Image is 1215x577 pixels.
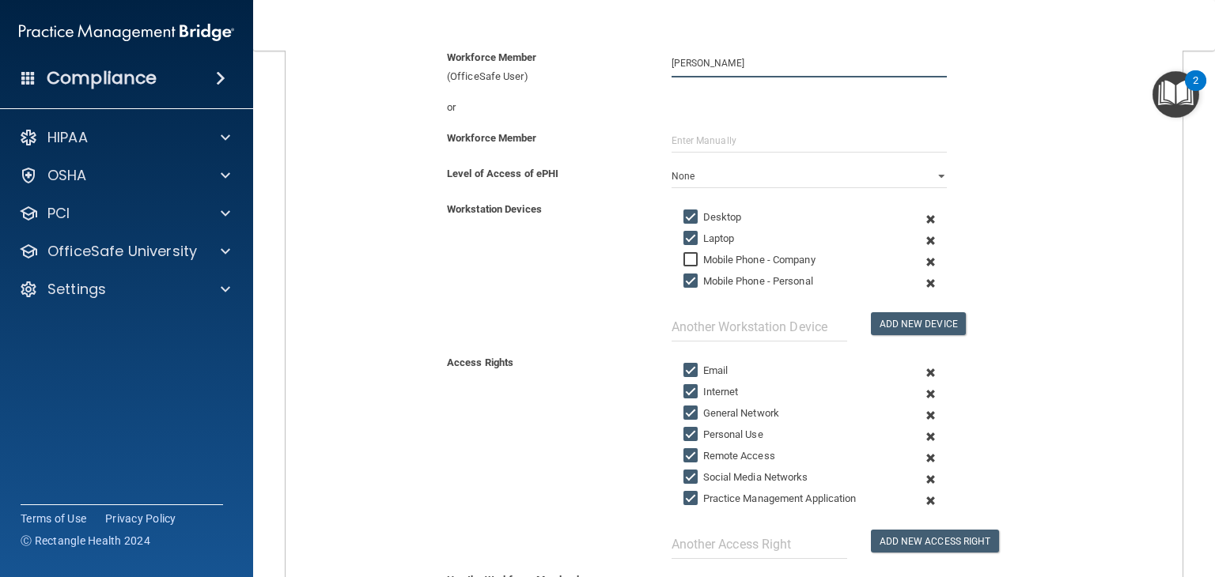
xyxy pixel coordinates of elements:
[683,361,729,380] label: Email
[672,530,847,559] input: Another Access Right
[435,48,660,86] div: (OfficeSafe User)
[447,132,537,144] b: Workforce Member
[683,272,813,291] label: Mobile Phone - Personal
[683,275,702,288] input: Mobile Phone - Personal
[21,511,86,526] a: Terms of Use
[47,280,106,299] p: Settings
[672,312,847,341] input: Another Workstation Device
[19,204,230,223] a: PCI
[683,428,702,441] input: Personal Use
[683,208,742,227] label: Desktop
[683,468,808,487] label: Social Media Networks
[683,229,735,248] label: Laptop
[683,407,702,420] input: General Network
[47,204,70,223] p: PCI
[19,242,230,261] a: OfficeSafe University
[683,386,702,398] input: Internet
[21,533,150,549] span: Ⓒ Rectangle Health 2024
[871,530,999,552] button: Add New Access Right
[683,489,857,508] label: Practice Management Application
[447,203,542,215] b: Workstation Devices
[105,511,176,526] a: Privacy Policy
[435,98,660,117] div: or
[683,447,775,466] label: Remote Access
[683,251,816,270] label: Mobile Phone - Company
[683,254,702,266] input: Mobile Phone - Company
[19,128,230,147] a: HIPAA
[683,425,763,444] label: Personal Use
[672,48,947,77] input: Search by name or email
[942,473,1196,536] iframe: Drift Widget Chat Controller
[447,356,513,368] b: Access Rights
[683,364,702,377] input: Email
[1193,81,1198,101] div: 2
[1153,71,1199,118] button: Open Resource Center, 2 new notifications
[47,67,157,89] h4: Compliance
[47,128,88,147] p: HIPAA
[19,166,230,185] a: OSHA
[672,129,947,153] input: Enter Manually
[19,17,234,48] img: PMB logo
[19,280,230,299] a: Settings
[683,450,702,462] input: Remote Access
[683,404,780,423] label: General Network
[47,166,87,185] p: OSHA
[683,383,739,402] label: Internet
[683,492,702,505] input: Practice Management Application
[447,51,537,63] b: Workforce Member
[683,232,702,245] input: Laptop
[683,471,702,484] input: Social Media Networks
[47,242,197,261] p: OfficeSafe University
[871,312,966,335] button: Add New Device
[683,211,702,224] input: Desktop
[447,168,558,179] b: Level of Access of ePHI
